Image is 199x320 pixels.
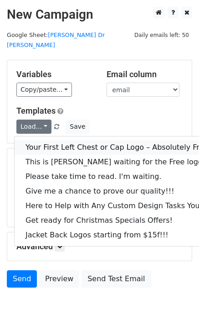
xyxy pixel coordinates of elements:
[66,120,89,134] button: Save
[16,69,93,79] h5: Variables
[7,31,105,49] small: Google Sheet:
[82,270,151,288] a: Send Test Email
[16,106,56,115] a: Templates
[107,69,183,79] h5: Email column
[153,276,199,320] iframe: Chat Widget
[7,7,192,22] h2: New Campaign
[16,120,51,134] a: Load...
[16,83,72,97] a: Copy/paste...
[131,30,192,40] span: Daily emails left: 50
[39,270,79,288] a: Preview
[7,270,37,288] a: Send
[131,31,192,38] a: Daily emails left: 50
[7,31,105,49] a: [PERSON_NAME] Dr [PERSON_NAME]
